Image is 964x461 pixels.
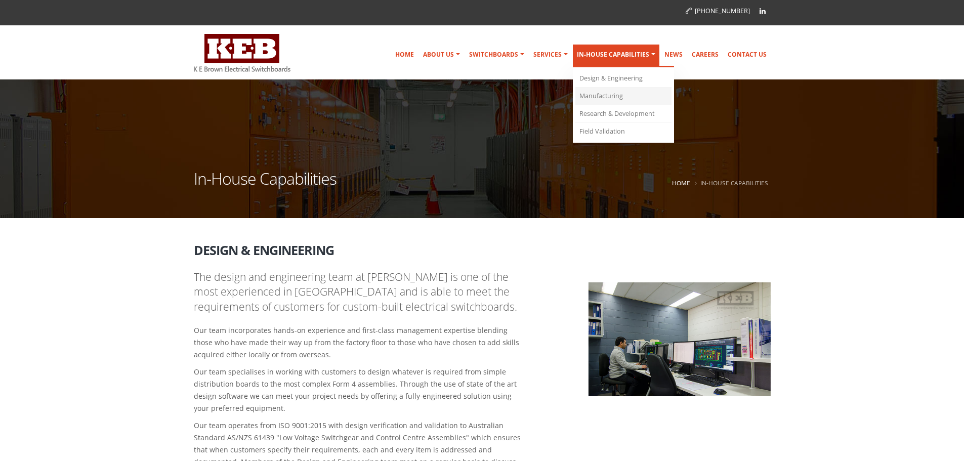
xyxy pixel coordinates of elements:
[419,45,464,65] a: About Us
[194,366,524,414] p: Our team specialises in working with customers to design whatever is required from simple distrib...
[692,177,768,189] li: In-House Capabilities
[575,105,672,123] a: Research & Development
[686,7,750,15] a: [PHONE_NUMBER]
[194,171,337,199] h1: In-House Capabilities
[672,179,690,187] a: Home
[529,45,572,65] a: Services
[688,45,723,65] a: Careers
[575,70,672,88] a: Design & Engineering
[573,45,659,67] a: In-house Capabilities
[194,324,524,361] p: Our team incorporates hands-on experience and first-class management expertise blending those who...
[660,45,687,65] a: News
[755,4,770,19] a: Linkedin
[391,45,418,65] a: Home
[724,45,771,65] a: Contact Us
[194,270,524,314] p: The design and engineering team at [PERSON_NAME] is one of the most experienced in [GEOGRAPHIC_DA...
[194,236,771,257] h2: Design & Engineering
[575,123,672,140] a: Field Validation
[465,45,528,65] a: Switchboards
[194,34,290,72] img: K E Brown Electrical Switchboards
[575,88,672,105] a: Manufacturing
